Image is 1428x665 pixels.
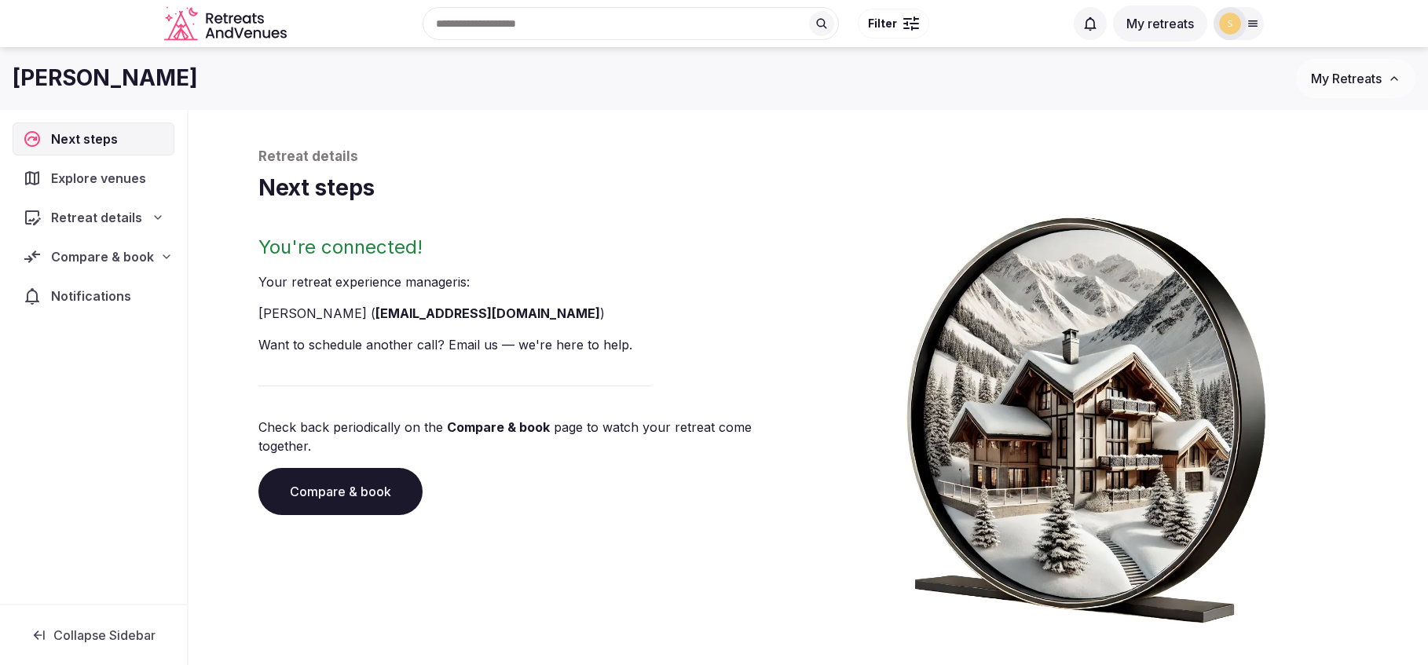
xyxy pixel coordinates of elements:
[258,235,802,260] h2: You're connected!
[1113,16,1207,31] a: My retreats
[258,335,802,354] p: Want to schedule another call? Email us — we're here to help.
[13,122,174,155] a: Next steps
[258,173,1358,203] h1: Next steps
[258,418,802,455] p: Check back periodically on the page to watch your retreat come together.
[1113,5,1207,42] button: My retreats
[1219,13,1241,35] img: sarah-9777
[877,203,1295,623] img: Winter chalet retreat in picture frame
[164,6,290,42] svg: Retreats and Venues company logo
[258,304,802,323] li: [PERSON_NAME] ( )
[13,618,174,652] button: Collapse Sidebar
[1311,71,1382,86] span: My Retreats
[258,468,423,515] a: Compare & book
[258,148,1358,166] p: Retreat details
[51,169,152,188] span: Explore venues
[375,305,600,321] a: [EMAIL_ADDRESS][DOMAIN_NAME]
[51,287,137,305] span: Notifications
[258,272,802,291] p: Your retreat experience manager is :
[13,162,174,195] a: Explore venues
[858,9,929,38] button: Filter
[868,16,897,31] span: Filter
[51,130,124,148] span: Next steps
[13,63,198,93] h1: [PERSON_NAME]
[51,208,142,227] span: Retreat details
[51,247,154,266] span: Compare & book
[447,419,550,435] a: Compare & book
[13,280,174,312] a: Notifications
[164,6,290,42] a: Visit the homepage
[1296,59,1415,98] button: My Retreats
[53,627,156,643] span: Collapse Sidebar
